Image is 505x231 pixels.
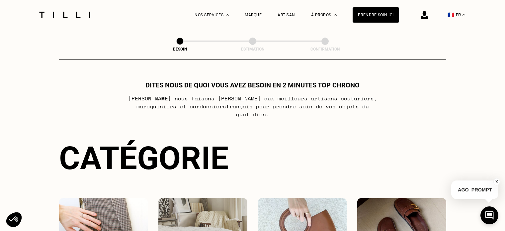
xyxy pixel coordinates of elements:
[493,178,500,185] button: X
[121,94,384,118] p: [PERSON_NAME] nous faisons [PERSON_NAME] aux meilleurs artisans couturiers , maroquiniers et cord...
[145,81,360,89] h1: Dites nous de quoi vous avez besoin en 2 minutes top chrono
[334,14,337,16] img: Menu déroulant à propos
[147,47,213,52] div: Besoin
[37,12,93,18] img: Logo du service de couturière Tilli
[448,12,454,18] span: 🇫🇷
[59,140,446,177] div: Catégorie
[219,47,286,52] div: Estimation
[226,14,229,16] img: Menu déroulant
[278,13,295,17] a: Artisan
[245,13,262,17] a: Marque
[451,180,498,199] p: AGO_PROMPT
[292,47,358,52] div: Confirmation
[463,14,465,16] img: menu déroulant
[353,7,399,23] a: Prendre soin ici
[421,11,428,19] img: icône connexion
